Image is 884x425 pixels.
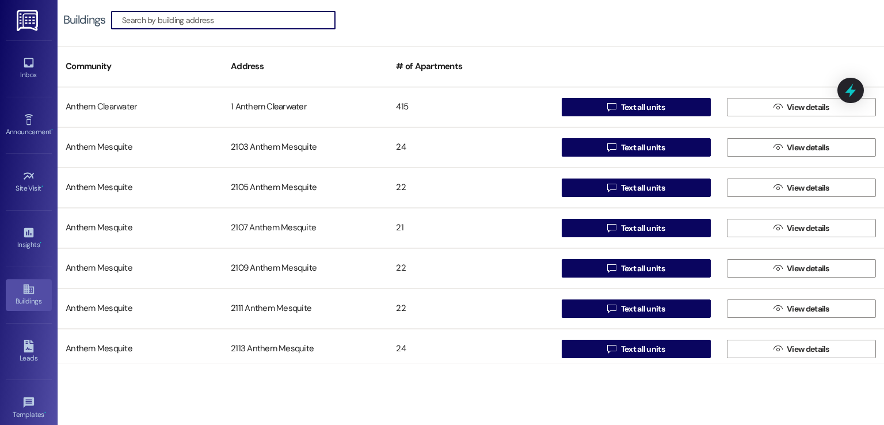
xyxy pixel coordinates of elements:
button: View details [727,138,876,157]
span: View details [787,343,829,355]
span: View details [787,101,829,113]
div: Anthem Mesquite [58,257,223,280]
i:  [773,223,782,233]
div: Anthem Mesquite [58,297,223,320]
div: Anthem Mesquite [58,337,223,361]
button: Text all units [562,340,711,358]
a: Templates • [6,393,52,424]
div: 24 [388,136,553,159]
span: • [51,126,53,134]
button: View details [727,340,876,358]
button: Text all units [562,299,711,318]
div: Anthem Mesquite [58,136,223,159]
i:  [773,183,782,192]
button: Text all units [562,179,711,197]
span: • [44,409,46,417]
div: 2113 Anthem Mesquite [223,337,388,361]
span: Text all units [621,101,665,113]
i:  [607,103,616,112]
span: • [40,239,41,247]
span: View details [787,142,829,154]
div: 415 [388,96,553,119]
div: Anthem Clearwater [58,96,223,119]
div: 2103 Anthem Mesquite [223,136,388,159]
i:  [607,304,616,313]
div: Buildings [63,14,105,26]
span: Text all units [621,222,665,234]
i:  [773,264,782,273]
div: 24 [388,337,553,361]
span: View details [787,222,829,234]
div: Community [58,52,223,81]
button: Text all units [562,219,711,237]
div: 22 [388,297,553,320]
span: View details [787,303,829,315]
i:  [607,183,616,192]
span: Text all units [621,343,665,355]
span: Text all units [621,182,665,194]
a: Inbox [6,53,52,84]
span: View details [787,182,829,194]
img: ResiDesk Logo [17,10,40,31]
div: 1 Anthem Clearwater [223,96,388,119]
a: Buildings [6,279,52,310]
i:  [773,304,782,313]
a: Site Visit • [6,166,52,198]
i:  [773,103,782,112]
div: 2109 Anthem Mesquite [223,257,388,280]
button: View details [727,299,876,318]
div: 2105 Anthem Mesquite [223,176,388,199]
span: Text all units [621,142,665,154]
div: 22 [388,176,553,199]
input: Search by building address [122,12,335,28]
div: Anthem Mesquite [58,176,223,199]
span: Text all units [621,303,665,315]
i:  [607,143,616,152]
span: View details [787,263,829,275]
i:  [773,344,782,354]
button: View details [727,219,876,237]
div: 21 [388,217,553,240]
div: 2107 Anthem Mesquite [223,217,388,240]
button: Text all units [562,259,711,278]
div: # of Apartments [388,52,553,81]
i:  [607,344,616,354]
div: 2111 Anthem Mesquite [223,297,388,320]
i:  [773,143,782,152]
div: Address [223,52,388,81]
button: View details [727,179,876,197]
button: View details [727,98,876,116]
button: Text all units [562,138,711,157]
div: Anthem Mesquite [58,217,223,240]
i:  [607,223,616,233]
span: • [41,183,43,191]
button: View details [727,259,876,278]
div: 22 [388,257,553,280]
a: Insights • [6,223,52,254]
i:  [607,264,616,273]
a: Leads [6,336,52,367]
button: Text all units [562,98,711,116]
span: Text all units [621,263,665,275]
